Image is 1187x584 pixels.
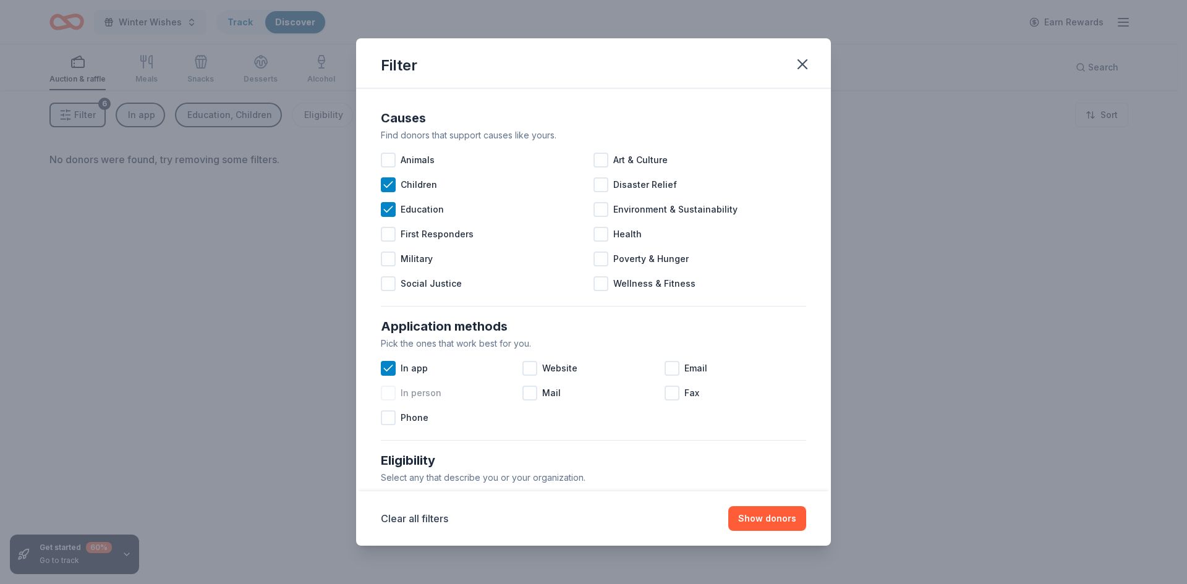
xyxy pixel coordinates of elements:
[684,361,707,376] span: Email
[613,202,738,217] span: Environment & Sustainability
[613,177,677,192] span: Disaster Relief
[542,361,577,376] span: Website
[401,361,428,376] span: In app
[401,386,441,400] span: In person
[401,153,435,167] span: Animals
[728,506,806,531] button: Show donors
[401,276,462,291] span: Social Justice
[381,451,806,470] div: Eligibility
[542,386,561,400] span: Mail
[381,511,448,526] button: Clear all filters
[401,202,444,217] span: Education
[613,227,642,242] span: Health
[381,336,806,351] div: Pick the ones that work best for you.
[613,252,689,266] span: Poverty & Hunger
[401,177,437,192] span: Children
[381,470,806,485] div: Select any that describe you or your organization.
[684,386,699,400] span: Fax
[381,316,806,336] div: Application methods
[401,252,433,266] span: Military
[401,410,428,425] span: Phone
[381,128,806,143] div: Find donors that support causes like yours.
[613,276,696,291] span: Wellness & Fitness
[613,153,668,167] span: Art & Culture
[401,227,474,242] span: First Responders
[381,56,417,75] div: Filter
[381,108,806,128] div: Causes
